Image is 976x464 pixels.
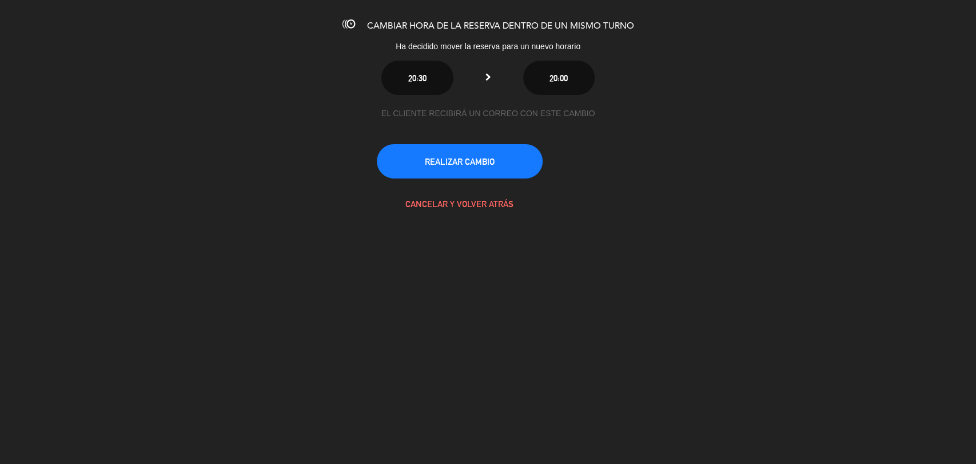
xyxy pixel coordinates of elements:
button: 20:00 [523,61,595,95]
button: REALIZAR CAMBIO [377,144,543,179]
span: 20:00 [549,73,568,83]
div: Ha decidido mover la reserva para un nuevo horario [300,40,677,53]
div: EL CLIENTE RECIBIRÁ UN CORREO CON ESTE CAMBIO [377,107,600,120]
span: 20:30 [408,73,427,83]
button: CANCELAR Y VOLVER ATRÁS [377,187,543,221]
span: CAMBIAR HORA DE LA RESERVA DENTRO DE UN MISMO TURNO [367,22,634,31]
button: 20:30 [381,61,453,95]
